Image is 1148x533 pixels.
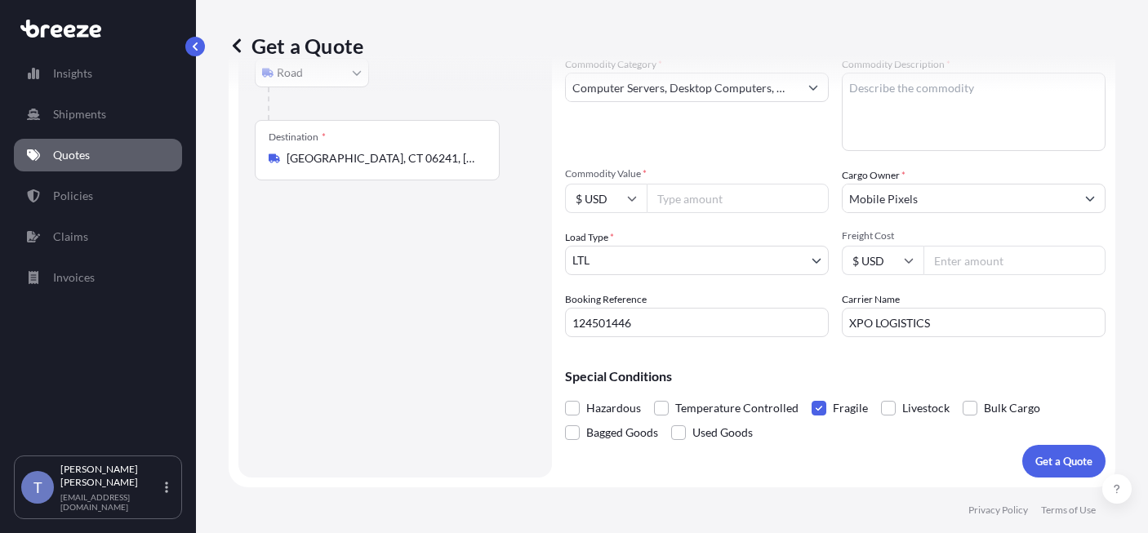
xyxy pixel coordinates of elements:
span: Fragile [833,396,868,420]
input: Your internal reference [565,308,829,337]
input: Destination [287,150,479,167]
span: Livestock [902,396,950,420]
p: [PERSON_NAME] [PERSON_NAME] [60,463,162,489]
span: LTL [572,252,590,269]
input: Full name [843,184,1075,213]
a: Claims [14,220,182,253]
p: [EMAIL_ADDRESS][DOMAIN_NAME] [60,492,162,512]
input: Type amount [647,184,829,213]
p: Get a Quote [1035,453,1092,469]
label: Carrier Name [842,291,900,308]
a: Invoices [14,261,182,294]
span: T [33,479,42,495]
div: Destination [269,131,326,144]
p: Special Conditions [565,370,1106,383]
p: Policies [53,188,93,204]
button: Get a Quote [1022,445,1106,477]
a: Insights [14,57,182,90]
p: Quotes [53,147,90,163]
button: LTL [565,246,829,275]
span: Bulk Cargo [984,396,1040,420]
span: Used Goods [692,420,753,445]
label: Cargo Owner [842,167,905,184]
a: Shipments [14,98,182,131]
a: Privacy Policy [968,504,1028,517]
a: Quotes [14,139,182,171]
button: Show suggestions [1075,184,1105,213]
span: Commodity Value [565,167,829,180]
p: Get a Quote [229,33,363,59]
label: Booking Reference [565,291,647,308]
span: Load Type [565,229,614,246]
p: Shipments [53,106,106,122]
span: Hazardous [586,396,641,420]
input: Enter amount [923,246,1106,275]
p: Invoices [53,269,95,286]
p: Claims [53,229,88,245]
a: Terms of Use [1041,504,1096,517]
a: Policies [14,180,182,212]
span: Temperature Controlled [675,396,799,420]
input: Enter name [842,308,1106,337]
p: Insights [53,65,92,82]
span: Freight Cost [842,229,1106,242]
span: Bagged Goods [586,420,658,445]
